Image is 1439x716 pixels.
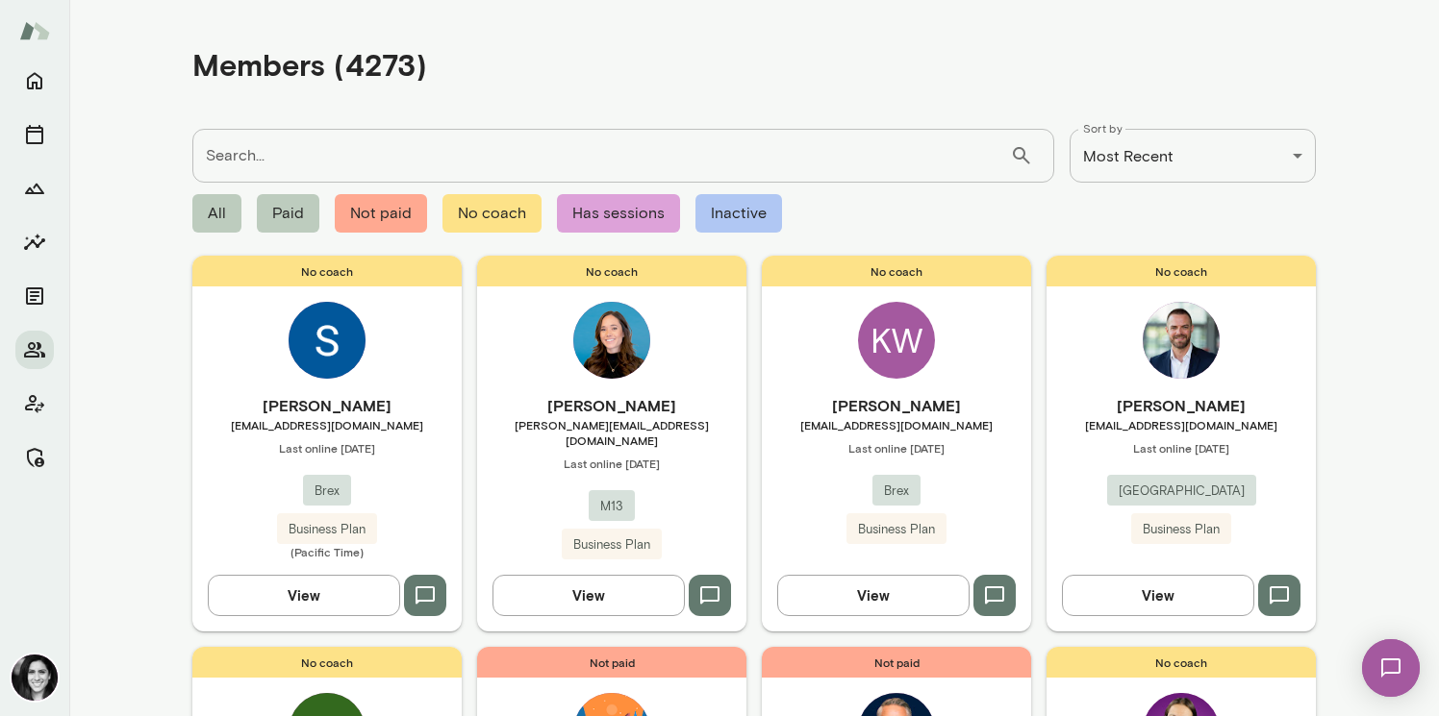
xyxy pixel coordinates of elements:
span: [GEOGRAPHIC_DATA] [1107,481,1256,501]
button: Growth Plan [15,169,54,208]
span: No coach [1047,256,1316,286]
span: Has sessions [557,194,680,233]
span: (Pacific Time) [192,544,462,559]
button: Home [15,62,54,100]
span: No coach [1047,647,1316,678]
button: Sessions [15,115,54,154]
img: Sumit Mallick [289,302,366,379]
img: Mary Lara [573,302,650,379]
button: View [492,575,685,615]
img: Jamie Albers [12,654,58,701]
span: Business Plan [277,520,377,539]
h4: Members (4273) [192,46,427,83]
span: Business Plan [562,535,662,555]
button: Client app [15,384,54,423]
span: No coach [192,256,462,286]
h6: [PERSON_NAME] [762,394,1031,417]
button: View [777,575,970,615]
span: No coach [762,256,1031,286]
span: No coach [192,647,462,678]
span: Last online [DATE] [1047,440,1316,456]
h6: [PERSON_NAME] [192,394,462,417]
span: [PERSON_NAME][EMAIL_ADDRESS][DOMAIN_NAME] [477,417,746,448]
span: Brex [872,481,921,501]
div: KW [858,302,935,379]
button: Manage [15,438,54,477]
span: Not paid [477,647,746,678]
span: Brex [303,481,351,501]
div: Most Recent [1070,129,1316,183]
span: [EMAIL_ADDRESS][DOMAIN_NAME] [762,417,1031,432]
button: Insights [15,223,54,261]
span: Inactive [695,194,782,233]
span: Not paid [335,194,427,233]
label: Sort by [1083,120,1123,136]
span: Business Plan [846,520,947,539]
span: All [192,194,241,233]
span: Not paid [762,647,1031,678]
span: Paid [257,194,319,233]
span: Last online [DATE] [192,440,462,456]
span: [EMAIL_ADDRESS][DOMAIN_NAME] [1047,417,1316,432]
span: No coach [477,256,746,286]
h6: [PERSON_NAME] [1047,394,1316,417]
span: No coach [442,194,542,233]
button: View [208,575,400,615]
span: Last online [DATE] [477,456,746,471]
span: Last online [DATE] [762,440,1031,456]
img: Joshua Demers [1143,302,1220,379]
button: View [1062,575,1254,615]
h6: [PERSON_NAME] [477,394,746,417]
button: Documents [15,277,54,315]
span: Business Plan [1131,520,1231,539]
button: Members [15,331,54,369]
img: Mento [19,12,50,49]
span: [EMAIL_ADDRESS][DOMAIN_NAME] [192,417,462,432]
span: M13 [589,497,635,516]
